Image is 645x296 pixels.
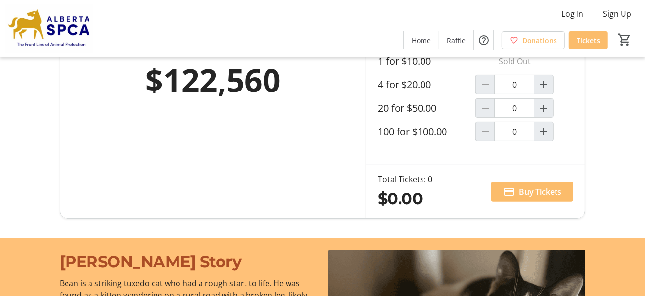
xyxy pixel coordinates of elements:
button: Increment by one [534,99,553,117]
div: $122,560 [103,57,323,104]
label: 4 for $20.00 [378,79,431,91]
div: Total Tickets: 0 [378,173,432,185]
span: Buy Tickets [519,186,561,198]
button: Sign Up [595,6,639,22]
a: Home [404,31,439,49]
label: 20 for $50.00 [378,102,436,114]
button: Buy Tickets [491,182,573,202]
p: Sold Out [475,51,554,71]
button: Increment by one [534,75,553,94]
span: Home [412,35,431,46]
span: Tickets [577,35,600,46]
a: Raffle [439,31,473,49]
img: Alberta SPCA's Logo [6,4,93,53]
span: Donations [522,35,557,46]
div: $0.00 [378,187,432,210]
button: Cart [616,31,633,48]
a: Donations [502,31,565,49]
span: Log In [561,8,583,20]
button: Increment by one [534,122,553,141]
label: 1 for $10.00 [378,55,431,67]
a: Tickets [569,31,608,49]
span: Sign Up [603,8,631,20]
button: Log In [554,6,591,22]
label: 100 for $100.00 [378,126,447,137]
button: Help [474,30,493,50]
span: [PERSON_NAME] Story [60,252,242,271]
span: Raffle [447,35,466,46]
